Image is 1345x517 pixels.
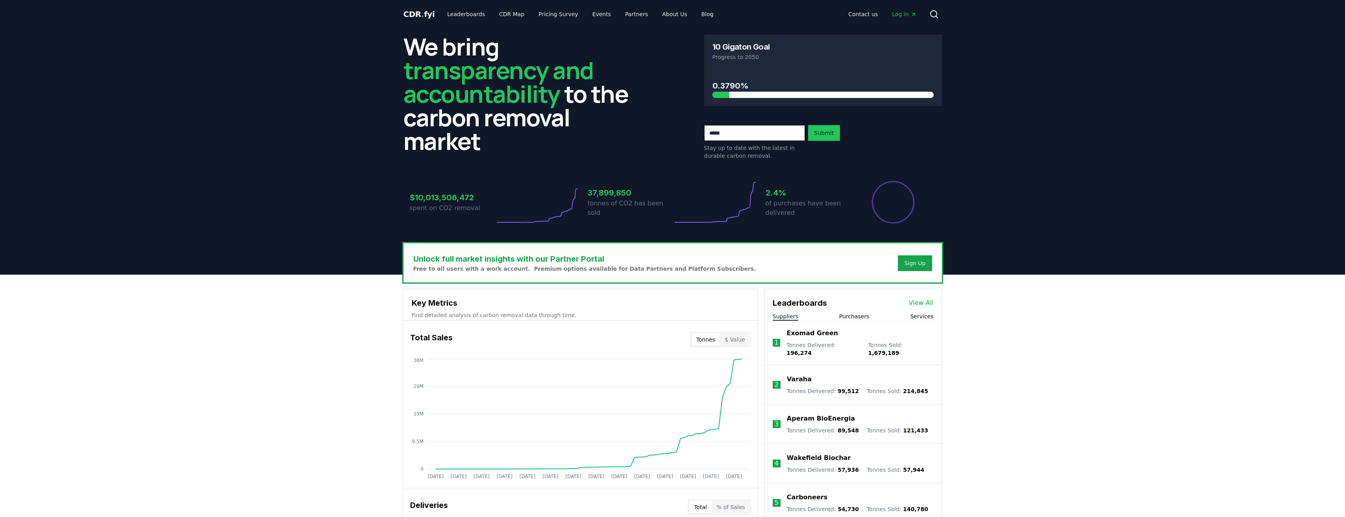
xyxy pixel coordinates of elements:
[720,333,750,346] button: $ Value
[868,350,899,356] span: 1,679,189
[611,474,627,479] tspan: [DATE]
[903,427,928,434] span: 121,433
[787,414,855,423] a: Aperam BioEnergia
[413,253,756,265] h3: Unlock full market insights with our Partner Portal
[450,474,466,479] tspan: [DATE]
[712,53,934,61] p: Progress to 2050
[413,358,424,363] tspan: 38M
[842,7,884,21] a: Contact us
[496,474,512,479] tspan: [DATE]
[493,7,531,21] a: CDR Map
[410,203,495,213] p: spent on CO2 removal
[787,375,812,384] a: Varaha
[695,7,720,21] a: Blog
[703,474,719,479] tspan: [DATE]
[773,312,798,320] button: Suppliers
[867,387,928,395] p: Tonnes Sold :
[565,474,581,479] tspan: [DATE]
[867,427,928,434] p: Tonnes Sold :
[421,9,424,19] span: .
[542,474,559,479] tspan: [DATE]
[588,474,604,479] tspan: [DATE]
[838,467,859,473] span: 57,936
[775,459,779,468] p: 4
[773,297,827,309] h3: Leaderboards
[886,7,923,21] a: Log in
[838,388,859,394] span: 99,512
[532,7,584,21] a: Pricing Survey
[657,474,673,479] tspan: [DATE]
[413,384,424,389] tspan: 29M
[867,466,924,474] p: Tonnes Sold :
[410,499,448,515] h3: Deliveries
[712,80,934,92] h3: 0.3790%
[412,297,750,309] h3: Key Metrics
[689,501,712,513] button: Total
[413,411,424,417] tspan: 19M
[909,298,934,308] a: View All
[766,187,851,199] h3: 2.4%
[786,350,812,356] span: 196,274
[712,43,770,51] h3: 10 Gigaton Goal
[656,7,693,21] a: About Us
[892,10,916,18] span: Log in
[403,54,594,110] span: transparency and accountability
[910,312,933,320] button: Services
[410,332,453,347] h3: Total Sales
[766,199,851,218] p: of purchases have been delivered
[410,192,495,203] h3: $10,013,506,472
[519,474,535,479] tspan: [DATE]
[787,453,851,463] a: Wakefield Biochar
[787,466,859,474] p: Tonnes Delivered :
[898,255,932,271] button: Sign Up
[904,259,925,267] a: Sign Up
[420,466,424,472] tspan: 0
[712,501,750,513] button: % of Sales
[588,199,673,218] p: tonnes of CO2 has been sold
[634,474,650,479] tspan: [DATE]
[838,506,859,512] span: 54,730
[775,380,779,390] p: 2
[839,312,870,320] button: Purchasers
[774,338,778,347] p: 1
[586,7,617,21] a: Events
[403,35,641,153] h2: We bring to the carbon removal market
[842,7,923,21] nav: Main
[726,474,742,479] tspan: [DATE]
[787,505,859,513] p: Tonnes Delivered :
[775,419,779,429] p: 3
[903,388,928,394] span: 214,845
[903,467,924,473] span: 57,944
[838,427,859,434] span: 89,548
[619,7,654,21] a: Partners
[403,9,435,20] a: CDR.fyi
[786,329,838,338] a: Exomad Green
[787,387,859,395] p: Tonnes Delivered :
[403,9,435,19] span: CDR fyi
[692,333,720,346] button: Tonnes
[787,427,859,434] p: Tonnes Delivered :
[412,439,423,444] tspan: 9.5M
[474,474,490,479] tspan: [DATE]
[680,474,696,479] tspan: [DATE]
[412,311,750,319] p: Find detailed analysis of carbon removal data through time.
[868,341,933,357] p: Tonnes Sold :
[787,493,827,502] a: Carboneers
[588,187,673,199] h3: 37,899,850
[427,474,444,479] tspan: [DATE]
[441,7,720,21] nav: Main
[808,125,840,141] button: Submit
[704,144,805,160] p: Stay up to date with the latest in durable carbon removal.
[867,505,928,513] p: Tonnes Sold :
[903,506,928,512] span: 140,780
[786,341,860,357] p: Tonnes Delivered :
[775,498,779,508] p: 5
[871,180,915,224] div: Percentage of sales delivered
[441,7,491,21] a: Leaderboards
